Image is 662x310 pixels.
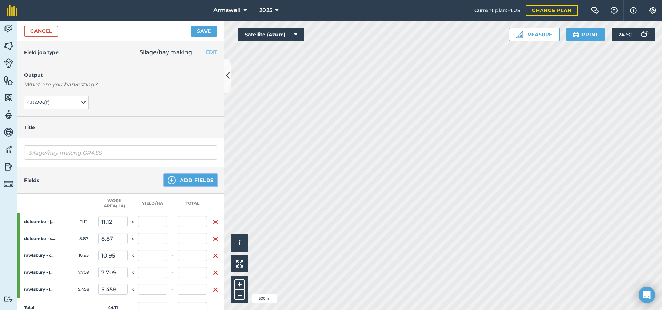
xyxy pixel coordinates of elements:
td: 10.95 [69,247,98,264]
img: fieldmargin Logo [7,5,17,16]
button: EDIT [206,48,217,56]
img: svg+xml;base64,PHN2ZyB4bWxucz0iaHR0cDovL3d3dy53My5vcmcvMjAwMC9zdmciIHdpZHRoPSI1NiIgaGVpZ2h0PSI2MC... [4,41,13,51]
h4: Field job type [24,49,59,56]
img: svg+xml;base64,PHN2ZyB4bWxucz0iaHR0cDovL3d3dy53My5vcmcvMjAwMC9zdmciIHdpZHRoPSIxNiIgaGVpZ2h0PSIyNC... [213,218,218,226]
td: = [167,230,178,247]
td: = [167,264,178,281]
img: svg+xml;base64,PD94bWwgdmVyc2lvbj0iMS4wIiBlbmNvZGluZz0idXRmLTgiPz4KPCEtLSBHZW5lcmF0b3I6IEFkb2JlIE... [4,162,13,172]
button: Measure [509,28,560,41]
td: = [167,213,178,230]
img: A question mark icon [610,7,618,14]
span: Armswell [213,6,241,14]
h4: Title [24,124,217,131]
td: x [128,264,138,281]
img: svg+xml;base64,PHN2ZyB4bWxucz0iaHR0cDovL3d3dy53My5vcmcvMjAwMC9zdmciIHdpZHRoPSIxOSIgaGVpZ2h0PSIyNC... [573,30,579,39]
span: 24 ° C [619,28,632,41]
em: What are you harvesting? [24,81,97,88]
button: + [234,279,245,290]
a: Change plan [526,5,578,16]
img: svg+xml;base64,PD94bWwgdmVyc2lvbj0iMS4wIiBlbmNvZGluZz0idXRmLTgiPz4KPCEtLSBHZW5lcmF0b3I6IEFkb2JlIE... [4,296,13,302]
h4: Output [24,71,217,79]
td: x [128,230,138,247]
img: svg+xml;base64,PHN2ZyB4bWxucz0iaHR0cDovL3d3dy53My5vcmcvMjAwMC9zdmciIHdpZHRoPSIxNiIgaGVpZ2h0PSIyNC... [213,285,218,294]
img: svg+xml;base64,PHN2ZyB4bWxucz0iaHR0cDovL3d3dy53My5vcmcvMjAwMC9zdmciIHdpZHRoPSIxNiIgaGVpZ2h0PSIyNC... [213,269,218,277]
strong: Total [24,305,34,310]
strong: delcombe - stable piece [24,236,57,241]
img: svg+xml;base64,PHN2ZyB4bWxucz0iaHR0cDovL3d3dy53My5vcmcvMjAwMC9zdmciIHdpZHRoPSI1NiIgaGVpZ2h0PSI2MC... [4,93,13,103]
img: svg+xml;base64,PHN2ZyB4bWxucz0iaHR0cDovL3d3dy53My5vcmcvMjAwMC9zdmciIHdpZHRoPSIxNyIgaGVpZ2h0PSIxNy... [630,6,637,14]
span: 2025 [259,6,272,14]
div: Open Intercom Messenger [639,287,655,303]
span: Silage/hay making [140,49,192,56]
img: svg+xml;base64,PD94bWwgdmVyc2lvbj0iMS4wIiBlbmNvZGluZz0idXRmLTgiPz4KPCEtLSBHZW5lcmF0b3I6IEFkb2JlIE... [4,127,13,137]
img: svg+xml;base64,PHN2ZyB4bWxucz0iaHR0cDovL3d3dy53My5vcmcvMjAwMC9zdmciIHdpZHRoPSIxNiIgaGVpZ2h0PSIyNC... [213,252,218,260]
td: = [167,247,178,264]
strong: rawlsbury - lower [PERSON_NAME] [24,287,57,292]
img: Four arrows, one pointing top left, one top right, one bottom right and the last bottom left [236,260,243,268]
button: Print [566,28,605,41]
th: Work area ( Ha ) [98,194,128,213]
td: 5.458 [69,281,98,298]
strong: rawlsbury - cuckoo ground [24,253,57,258]
td: 8.87 [69,230,98,247]
td: x [128,281,138,298]
th: Total [178,194,207,213]
td: x [128,213,138,230]
img: svg+xml;base64,PD94bWwgdmVyc2lvbj0iMS4wIiBlbmNvZGluZz0idXRmLTgiPz4KPCEtLSBHZW5lcmF0b3I6IEFkb2JlIE... [4,179,13,189]
img: A cog icon [649,7,657,14]
img: svg+xml;base64,PD94bWwgdmVyc2lvbj0iMS4wIiBlbmNvZGluZz0idXRmLTgiPz4KPCEtLSBHZW5lcmF0b3I6IEFkb2JlIE... [4,110,13,120]
input: What needs doing? [24,145,217,160]
strong: 44.11 [108,305,118,310]
button: Add Fields [164,174,217,186]
td: = [167,281,178,298]
button: Satellite (Azure) [238,28,304,41]
span: GRASS ( t ) [27,99,51,106]
button: – [234,290,245,300]
a: Cancel [24,26,58,37]
td: 11.12 [69,213,98,230]
span: i [239,239,241,247]
img: svg+xml;base64,PD94bWwgdmVyc2lvbj0iMS4wIiBlbmNvZGluZz0idXRmLTgiPz4KPCEtLSBHZW5lcmF0b3I6IEFkb2JlIE... [4,58,13,68]
img: svg+xml;base64,PHN2ZyB4bWxucz0iaHR0cDovL3d3dy53My5vcmcvMjAwMC9zdmciIHdpZHRoPSIxNiIgaGVpZ2h0PSIyNC... [213,235,218,243]
strong: delcombe - [GEOGRAPHIC_DATA] [24,219,57,224]
button: i [231,234,248,252]
strong: rawlsbury - [GEOGRAPHIC_DATA] [24,270,57,275]
img: svg+xml;base64,PHN2ZyB4bWxucz0iaHR0cDovL3d3dy53My5vcmcvMjAwMC9zdmciIHdpZHRoPSIxNCIgaGVpZ2h0PSIyNC... [168,176,176,184]
td: x [128,247,138,264]
img: Ruler icon [516,31,523,38]
button: GRASS(t) [24,96,89,109]
th: Yield / Ha [138,194,167,213]
img: svg+xml;base64,PD94bWwgdmVyc2lvbj0iMS4wIiBlbmNvZGluZz0idXRmLTgiPz4KPCEtLSBHZW5lcmF0b3I6IEFkb2JlIE... [4,144,13,155]
button: 24 °C [612,28,655,41]
td: 7.709 [69,264,98,281]
img: svg+xml;base64,PHN2ZyB4bWxucz0iaHR0cDovL3d3dy53My5vcmcvMjAwMC9zdmciIHdpZHRoPSI1NiIgaGVpZ2h0PSI2MC... [4,75,13,86]
button: Save [191,26,217,37]
img: Two speech bubbles overlapping with the left bubble in the forefront [591,7,599,14]
span: Current plan : PLUS [474,7,520,14]
img: svg+xml;base64,PD94bWwgdmVyc2lvbj0iMS4wIiBlbmNvZGluZz0idXRmLTgiPz4KPCEtLSBHZW5lcmF0b3I6IEFkb2JlIE... [4,23,13,34]
img: svg+xml;base64,PD94bWwgdmVyc2lvbj0iMS4wIiBlbmNvZGluZz0idXRmLTgiPz4KPCEtLSBHZW5lcmF0b3I6IEFkb2JlIE... [637,28,651,41]
h4: Fields [24,176,39,184]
